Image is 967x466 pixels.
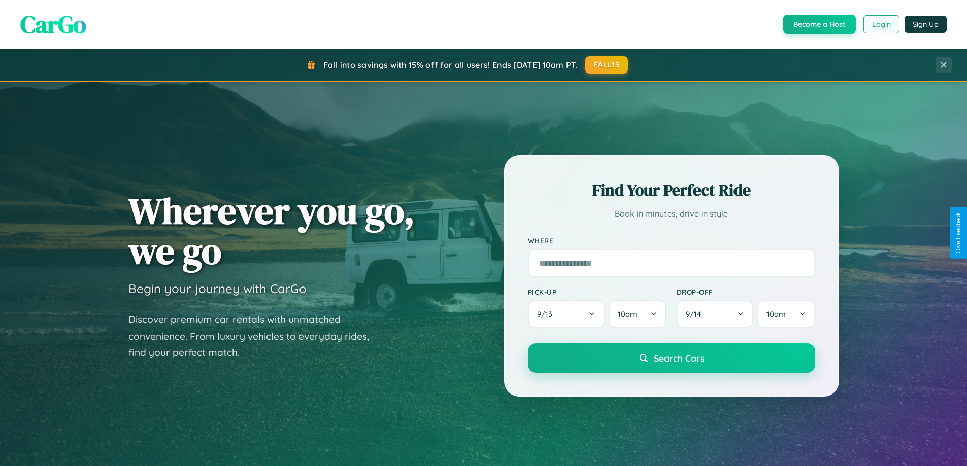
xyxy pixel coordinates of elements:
[766,309,786,319] span: 10am
[955,212,962,254] div: Give Feedback
[686,309,706,319] span: 9 / 14
[20,8,86,41] span: CarGo
[323,60,578,70] span: Fall into savings with 15% off for all users! Ends [DATE] 10am PT.
[528,179,815,201] h2: Find Your Perfect Ride
[128,191,415,271] h1: Wherever you go, we go
[128,281,307,296] h3: Begin your journey with CarGo
[757,300,815,328] button: 10am
[905,16,947,33] button: Sign Up
[528,343,815,373] button: Search Cars
[783,15,856,34] button: Become a Host
[677,288,815,296] label: Drop-off
[528,300,605,328] button: 9/13
[537,309,557,319] span: 9 / 13
[528,236,815,245] label: Where
[618,309,637,319] span: 10am
[528,206,815,221] p: Book in minutes, drive in style
[677,300,754,328] button: 9/14
[528,288,666,296] label: Pick-up
[609,300,666,328] button: 10am
[585,56,628,74] button: FALL15
[863,15,899,33] button: Login
[128,311,382,361] p: Discover premium car rentals with unmatched convenience. From luxury vehicles to everyday rides, ...
[654,352,704,364] span: Search Cars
